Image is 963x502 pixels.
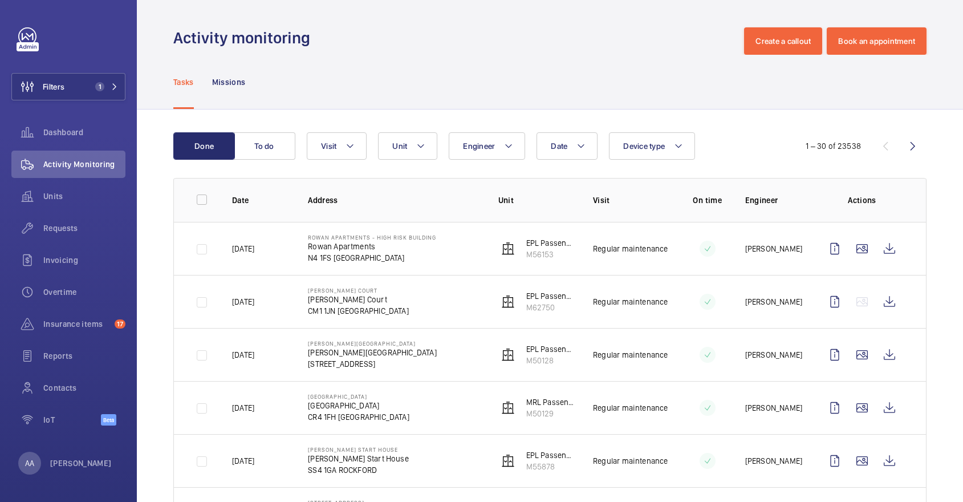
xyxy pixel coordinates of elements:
[821,195,903,206] p: Actions
[745,296,802,307] p: [PERSON_NAME]
[308,241,436,252] p: Rowan Apartments
[232,296,254,307] p: [DATE]
[498,195,575,206] p: Unit
[232,195,290,206] p: Date
[526,355,575,366] p: M50128
[745,195,803,206] p: Engineer
[232,455,254,467] p: [DATE]
[463,141,495,151] span: Engineer
[101,414,116,426] span: Beta
[526,302,575,313] p: M62750
[593,349,668,361] p: Regular maintenance
[232,402,254,414] p: [DATE]
[212,76,246,88] p: Missions
[501,295,515,309] img: elevator.svg
[308,294,409,305] p: [PERSON_NAME] Court
[234,132,295,160] button: To do
[43,414,101,426] span: IoT
[43,350,125,362] span: Reports
[827,27,927,55] button: Book an appointment
[308,340,436,347] p: [PERSON_NAME][GEOGRAPHIC_DATA]
[232,243,254,254] p: [DATE]
[378,132,437,160] button: Unit
[308,234,436,241] p: Rowan Apartments - High Risk Building
[232,349,254,361] p: [DATE]
[392,141,407,151] span: Unit
[593,402,668,414] p: Regular maintenance
[593,296,668,307] p: Regular maintenance
[688,195,727,206] p: On time
[745,243,802,254] p: [PERSON_NAME]
[321,141,336,151] span: Visit
[43,286,125,298] span: Overtime
[43,191,125,202] span: Units
[173,76,194,88] p: Tasks
[744,27,822,55] button: Create a callout
[308,252,436,264] p: N4 1FS [GEOGRAPHIC_DATA]
[308,347,436,358] p: [PERSON_NAME][GEOGRAPHIC_DATA]
[745,349,802,361] p: [PERSON_NAME]
[11,73,125,100] button: Filters1
[593,195,670,206] p: Visit
[501,348,515,362] img: elevator.svg
[50,458,112,469] p: [PERSON_NAME]
[526,237,575,249] p: EPL Passenger Lift No 1
[308,400,409,411] p: [GEOGRAPHIC_DATA]
[623,141,665,151] span: Device type
[501,401,515,415] img: elevator.svg
[43,318,110,330] span: Insurance items
[526,450,575,461] p: EPL Passenger Lift
[449,132,525,160] button: Engineer
[115,319,125,329] span: 17
[501,242,515,256] img: elevator.svg
[593,455,668,467] p: Regular maintenance
[526,408,575,419] p: M50129
[173,27,317,48] h1: Activity monitoring
[593,243,668,254] p: Regular maintenance
[43,159,125,170] span: Activity Monitoring
[43,127,125,138] span: Dashboard
[25,458,34,469] p: AA
[43,382,125,394] span: Contacts
[526,343,575,355] p: EPL Passenger Lift
[43,254,125,266] span: Invoicing
[501,454,515,468] img: elevator.svg
[308,464,409,476] p: SS4 1GA ROCKFORD
[307,132,367,160] button: Visit
[308,358,436,370] p: [STREET_ADDRESS]
[308,446,409,453] p: [PERSON_NAME] Start House
[308,305,409,317] p: CM1 1JN [GEOGRAPHIC_DATA]
[308,287,409,294] p: [PERSON_NAME] Court
[526,396,575,408] p: MRL Passenger Lift
[308,393,409,400] p: [GEOGRAPHIC_DATA]
[526,461,575,472] p: M55878
[526,290,575,302] p: EPL Passenger Lift B771320
[308,453,409,464] p: [PERSON_NAME] Start House
[173,132,235,160] button: Done
[551,141,567,151] span: Date
[745,402,802,414] p: [PERSON_NAME]
[308,411,409,423] p: CR4 1FH [GEOGRAPHIC_DATA]
[95,82,104,91] span: 1
[526,249,575,260] p: M56153
[43,81,64,92] span: Filters
[609,132,695,160] button: Device type
[806,140,861,152] div: 1 – 30 of 23538
[43,222,125,234] span: Requests
[308,195,480,206] p: Address
[745,455,802,467] p: [PERSON_NAME]
[537,132,598,160] button: Date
